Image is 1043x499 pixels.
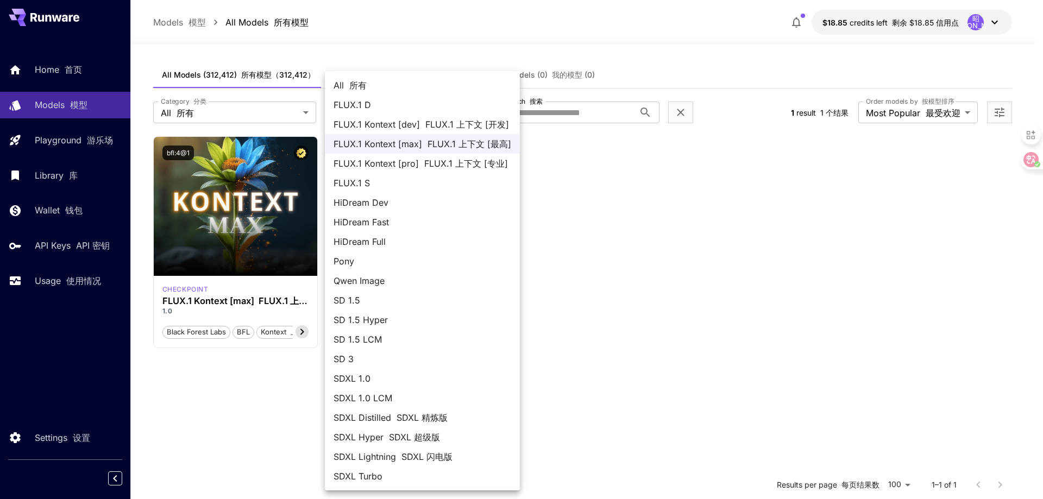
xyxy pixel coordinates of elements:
[334,196,511,209] span: HiDream Dev
[401,451,453,462] font: SDXL 闪电版
[334,372,511,385] span: SDXL 1.0
[334,294,511,307] span: SD 1.5
[334,333,511,346] span: SD 1.5 LCM
[334,79,511,92] span: All
[334,118,511,131] span: FLUX.1 Kontext [dev]
[334,255,511,268] span: Pony
[334,176,511,190] span: FLUX.1 S
[334,98,511,111] span: FLUX.1 D
[334,411,511,424] span: SDXL Distilled
[334,137,511,150] span: FLUX.1 Kontext [max]
[334,157,511,170] span: FLUX.1 Kontext [pro]
[389,432,440,443] font: SDXL 超级版
[425,119,509,130] font: FLUX.1 上下文 [开发]
[334,235,511,248] span: HiDream Full
[334,216,511,229] span: HiDream Fast
[397,412,448,423] font: SDXL 精炼版
[334,274,511,287] span: Qwen Image
[424,158,508,169] font: FLUX.1 上下文 [专业]
[349,80,367,91] font: 所有
[334,431,511,444] span: SDXL Hyper
[334,352,511,365] span: SD 3
[334,450,511,463] span: SDXL Lightning
[334,391,511,405] span: SDXL 1.0 LCM
[428,138,511,149] font: FLUX.1 上下文 [最高]
[334,470,511,483] span: SDXL Turbo
[334,313,511,326] span: SD 1.5 Hyper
